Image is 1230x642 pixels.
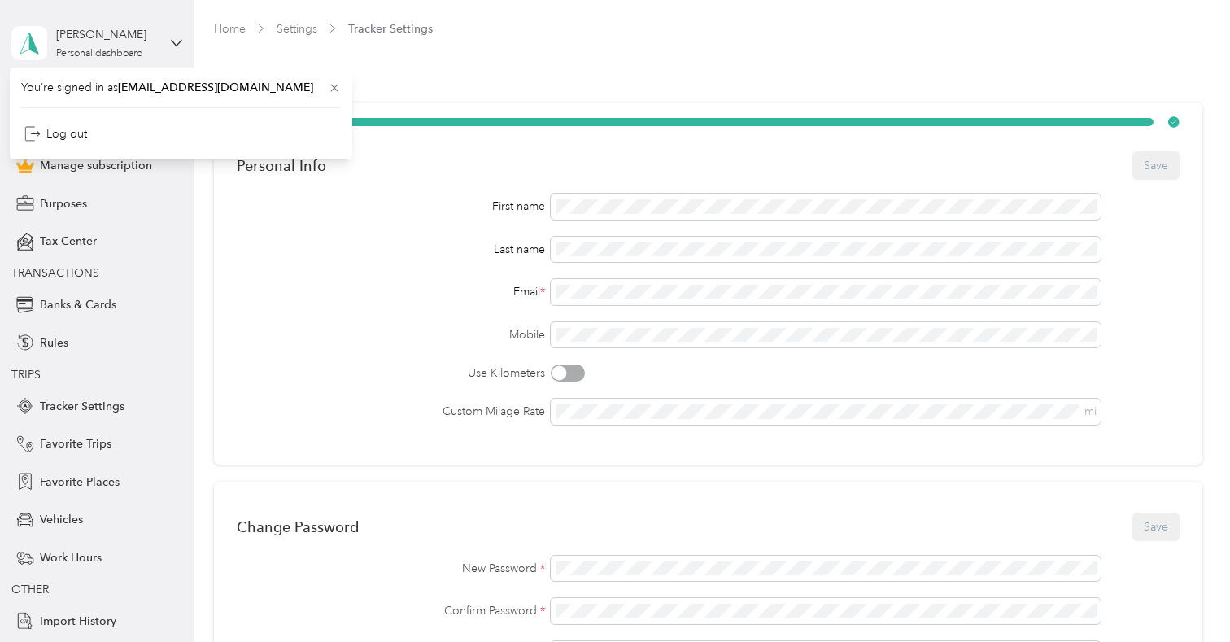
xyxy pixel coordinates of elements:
div: [PERSON_NAME] [56,26,158,43]
span: Purposes [40,195,87,212]
label: Use Kilometers [237,365,545,382]
span: Manage subscription [40,157,152,174]
span: OTHER [11,583,49,596]
div: Last name [237,241,545,258]
div: Change Password [237,518,359,535]
span: Import History [40,613,116,630]
div: Personal dashboard [56,49,143,59]
label: Custom Milage Rate [237,403,545,420]
iframe: Everlance-gr Chat Button Frame [1139,551,1230,642]
span: Tracker Settings [348,20,433,37]
span: Vehicles [40,511,83,528]
div: Log out [24,125,87,142]
label: Mobile [237,326,545,343]
label: New Password [237,560,545,577]
span: TRIPS [11,368,41,382]
span: TRANSACTIONS [11,266,99,280]
span: You’re signed in as [21,79,341,96]
span: Tracker Settings [40,398,124,415]
span: mi [1084,404,1097,418]
div: Personal Info [237,157,326,174]
span: Work Hours [40,549,102,566]
label: Confirm Password [237,602,545,619]
span: Favorite Trips [40,435,111,452]
a: Settings [277,22,317,36]
div: Email [237,283,545,300]
span: Rules [40,334,68,352]
span: Banks & Cards [40,296,116,313]
span: Tax Center [40,233,97,250]
span: Favorite Places [40,474,120,491]
span: [EMAIL_ADDRESS][DOMAIN_NAME] [118,81,313,94]
div: First name [237,198,545,215]
a: Home [214,22,246,36]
